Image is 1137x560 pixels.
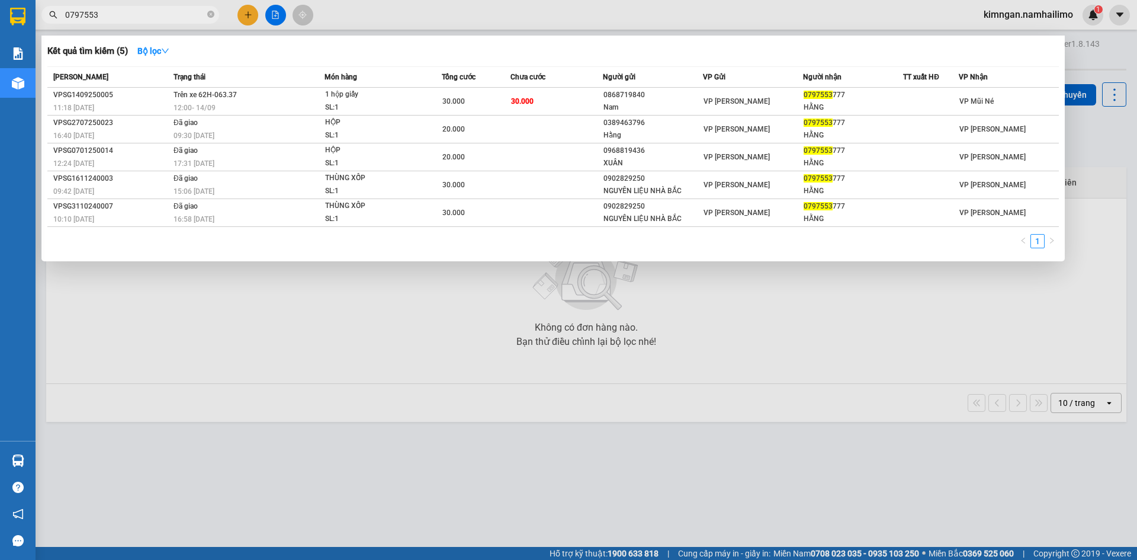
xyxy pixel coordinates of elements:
[603,101,702,114] div: Nam
[12,47,24,60] img: solution-icon
[174,104,216,112] span: 12:00 - 14/09
[603,157,702,169] div: XUÂN
[207,9,214,21] span: close-circle
[804,202,833,210] span: 0797553
[10,8,25,25] img: logo-vxr
[12,455,24,467] img: warehouse-icon
[174,91,237,99] span: Trên xe 62H-063.37
[12,508,24,520] span: notification
[704,125,770,133] span: VP [PERSON_NAME]
[603,129,702,142] div: Hằng
[959,181,1026,189] span: VP [PERSON_NAME]
[325,144,414,157] div: HỘP
[804,91,833,99] span: 0797553
[12,77,24,89] img: warehouse-icon
[442,73,476,81] span: Tổng cước
[174,174,198,183] span: Đã giao
[804,89,902,101] div: 777
[959,209,1026,217] span: VP [PERSON_NAME]
[603,117,702,129] div: 0389463796
[53,132,94,140] span: 16:40 [DATE]
[704,97,770,105] span: VP [PERSON_NAME]
[603,200,702,213] div: 0902829250
[12,535,24,546] span: message
[174,187,214,196] span: 15:06 [DATE]
[603,185,702,197] div: NGUYÊN LIỆU NHÀ BẮC
[804,200,902,213] div: 777
[510,73,545,81] span: Chưa cước
[53,172,170,185] div: VPSG1611240003
[53,89,170,101] div: VPSG1409250005
[804,145,902,157] div: 777
[804,172,902,185] div: 777
[12,482,24,493] span: question-circle
[442,125,465,133] span: 20.000
[804,157,902,169] div: HẰNG
[1031,235,1044,248] a: 1
[1045,234,1059,248] li: Next Page
[47,45,128,57] h3: Kết quả tìm kiếm ( 5 )
[1016,234,1030,248] button: left
[511,97,534,105] span: 30.000
[703,73,725,81] span: VP Gửi
[442,181,465,189] span: 30.000
[803,73,841,81] span: Người nhận
[137,46,169,56] strong: Bộ lọc
[804,101,902,114] div: HẰNG
[161,47,169,55] span: down
[603,89,702,101] div: 0868719840
[959,73,988,81] span: VP Nhận
[53,200,170,213] div: VPSG3110240007
[603,73,635,81] span: Người gửi
[53,117,170,129] div: VPSG2707250023
[603,145,702,157] div: 0968819436
[1045,234,1059,248] button: right
[174,73,205,81] span: Trạng thái
[325,116,414,129] div: HỘP
[174,202,198,210] span: Đã giao
[53,104,94,112] span: 11:18 [DATE]
[959,97,994,105] span: VP Mũi Né
[325,172,414,185] div: THÙNG XỐP
[804,174,833,183] span: 0797553
[959,153,1026,161] span: VP [PERSON_NAME]
[1016,234,1030,248] li: Previous Page
[53,187,94,196] span: 09:42 [DATE]
[704,181,770,189] span: VP [PERSON_NAME]
[325,213,414,226] div: SL: 1
[804,185,902,197] div: HẰNG
[442,153,465,161] span: 20.000
[442,209,465,217] span: 30.000
[603,213,702,225] div: NGUYÊN LIỆU NHÀ BẮC
[174,146,198,155] span: Đã giao
[53,73,108,81] span: [PERSON_NAME]
[53,215,94,223] span: 10:10 [DATE]
[325,129,414,142] div: SL: 1
[325,200,414,213] div: THÙNG XỐP
[804,129,902,142] div: HẰNG
[704,153,770,161] span: VP [PERSON_NAME]
[903,73,939,81] span: TT xuất HĐ
[174,132,214,140] span: 09:30 [DATE]
[603,172,702,185] div: 0902829250
[804,117,902,129] div: 777
[325,88,414,101] div: 1 hộp giấy
[959,125,1026,133] span: VP [PERSON_NAME]
[325,73,357,81] span: Món hàng
[325,101,414,114] div: SL: 1
[207,11,214,18] span: close-circle
[1030,234,1045,248] li: 1
[49,11,57,19] span: search
[704,209,770,217] span: VP [PERSON_NAME]
[325,185,414,198] div: SL: 1
[804,119,833,127] span: 0797553
[1020,237,1027,244] span: left
[442,97,465,105] span: 30.000
[804,213,902,225] div: HẰNG
[53,145,170,157] div: VPSG0701250014
[128,41,179,60] button: Bộ lọcdown
[53,159,94,168] span: 12:24 [DATE]
[325,157,414,170] div: SL: 1
[804,146,833,155] span: 0797553
[65,8,205,21] input: Tìm tên, số ĐT hoặc mã đơn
